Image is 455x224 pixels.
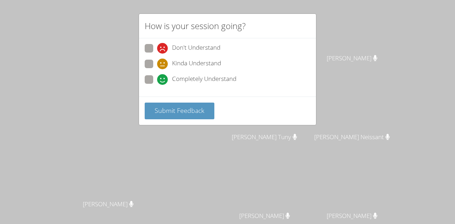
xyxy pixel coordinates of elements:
h2: How is your session going? [145,20,246,32]
span: Completely Understand [172,74,236,85]
span: Submit Feedback [155,106,204,115]
span: Kinda Understand [172,59,221,69]
span: Don't Understand [172,43,220,54]
button: Submit Feedback [145,103,214,119]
